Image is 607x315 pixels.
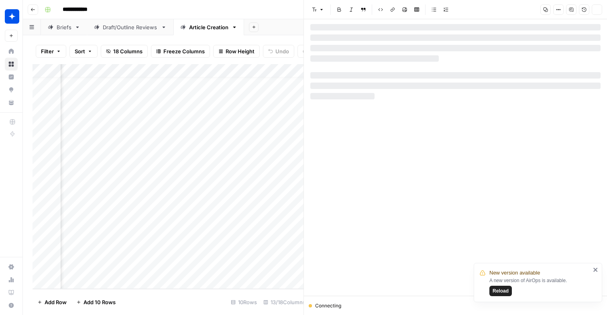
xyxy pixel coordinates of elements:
span: 18 Columns [113,47,143,55]
span: Reload [493,287,509,295]
a: Article Creation [173,19,244,35]
button: Sort [69,45,98,58]
span: New version available [489,269,540,277]
button: Filter [36,45,66,58]
a: Your Data [5,96,18,109]
button: Help + Support [5,299,18,312]
a: Usage [5,273,18,286]
span: Add Row [45,298,67,306]
button: Freeze Columns [151,45,210,58]
div: Article Creation [189,23,228,31]
span: Freeze Columns [163,47,205,55]
a: Browse [5,58,18,71]
button: 18 Columns [101,45,148,58]
button: Undo [263,45,294,58]
button: Add Row [33,296,71,309]
button: Add 10 Rows [71,296,120,309]
a: Home [5,45,18,58]
div: Draft/Outline Reviews [103,23,158,31]
div: A new version of AirOps is available. [489,277,591,296]
a: Learning Hub [5,286,18,299]
button: Reload [489,286,512,296]
a: Opportunities [5,83,18,96]
a: Settings [5,260,18,273]
button: close [593,267,599,273]
button: Workspace: Wiz [5,6,18,26]
span: Add 10 Rows [84,298,116,306]
button: Row Height [213,45,260,58]
a: Briefs [41,19,87,35]
span: Undo [275,47,289,55]
a: Insights [5,71,18,83]
div: 13/18 Columns [260,296,309,309]
span: Filter [41,47,54,55]
img: Wiz Logo [5,9,19,24]
span: Sort [75,47,85,55]
span: Row Height [226,47,255,55]
div: Connecting [309,302,602,309]
a: Draft/Outline Reviews [87,19,173,35]
div: Briefs [57,23,71,31]
div: 10 Rows [228,296,260,309]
